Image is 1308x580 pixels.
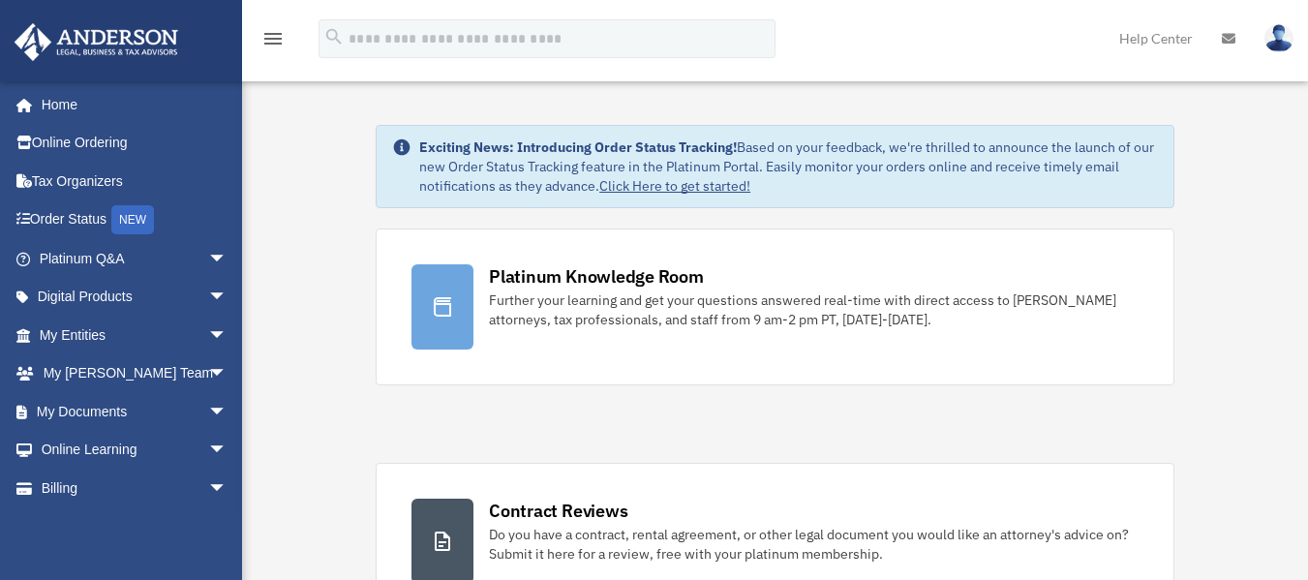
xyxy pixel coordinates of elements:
[208,354,247,394] span: arrow_drop_down
[323,26,345,47] i: search
[208,239,247,279] span: arrow_drop_down
[14,469,257,507] a: Billingarrow_drop_down
[208,469,247,508] span: arrow_drop_down
[14,85,247,124] a: Home
[376,229,1174,385] a: Platinum Knowledge Room Further your learning and get your questions answered real-time with dire...
[261,27,285,50] i: menu
[208,392,247,432] span: arrow_drop_down
[208,278,247,318] span: arrow_drop_down
[14,278,257,317] a: Digital Productsarrow_drop_down
[14,354,257,393] a: My [PERSON_NAME] Teamarrow_drop_down
[14,316,257,354] a: My Entitiesarrow_drop_down
[14,392,257,431] a: My Documentsarrow_drop_down
[419,138,737,156] strong: Exciting News: Introducing Order Status Tracking!
[489,525,1139,564] div: Do you have a contract, rental agreement, or other legal document you would like an attorney's ad...
[14,200,257,240] a: Order StatusNEW
[489,264,704,289] div: Platinum Knowledge Room
[111,205,154,234] div: NEW
[14,162,257,200] a: Tax Organizers
[599,177,750,195] a: Click Here to get started!
[1264,24,1293,52] img: User Pic
[9,23,184,61] img: Anderson Advisors Platinum Portal
[14,239,257,278] a: Platinum Q&Aarrow_drop_down
[14,124,257,163] a: Online Ordering
[419,137,1158,196] div: Based on your feedback, we're thrilled to announce the launch of our new Order Status Tracking fe...
[14,507,257,546] a: Events Calendar
[489,290,1139,329] div: Further your learning and get your questions answered real-time with direct access to [PERSON_NAM...
[489,499,627,523] div: Contract Reviews
[261,34,285,50] a: menu
[208,316,247,355] span: arrow_drop_down
[14,431,257,470] a: Online Learningarrow_drop_down
[208,431,247,471] span: arrow_drop_down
